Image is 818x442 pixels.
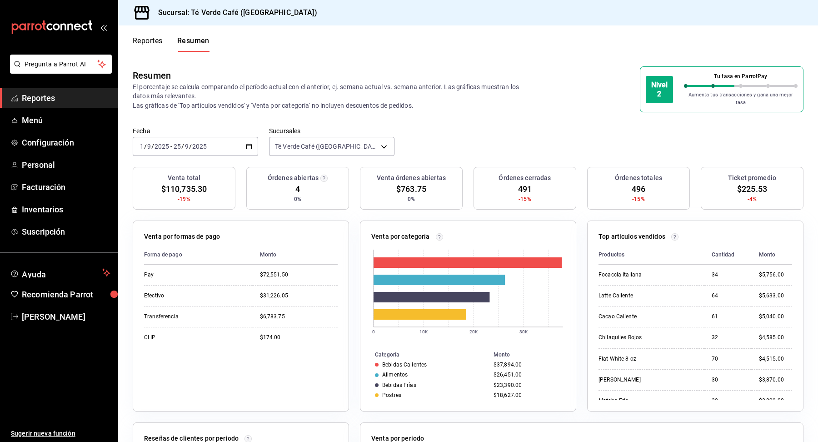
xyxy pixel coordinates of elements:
[173,143,181,150] input: --
[599,245,704,265] th: Productos
[22,203,110,216] span: Inventarios
[712,271,744,279] div: 34
[599,334,689,342] div: Chilaquiles Rojos
[10,55,112,74] button: Pregunta a Parrot AI
[704,245,752,265] th: Cantidad
[382,372,408,378] div: Alimentos
[144,143,147,150] span: /
[22,114,110,126] span: Menú
[519,329,528,334] text: 30K
[684,72,798,80] p: Tu tasa en ParrotPay
[133,128,258,134] label: Fecha
[518,183,532,195] span: 491
[377,173,446,183] h3: Venta órdenes abiertas
[181,143,184,150] span: /
[759,355,792,363] div: $4,515.00
[382,362,427,368] div: Bebidas Calientes
[294,195,301,203] span: 0%
[144,232,220,241] p: Venta por formas de pago
[260,271,338,279] div: $72,551.50
[22,181,110,193] span: Facturación
[759,271,792,279] div: $5,756.00
[268,173,319,183] h3: Órdenes abiertas
[599,397,689,405] div: Matcha Frío
[599,376,689,384] div: [PERSON_NAME]
[151,7,317,18] h3: Sucursal: Té Verde Café ([GEOGRAPHIC_DATA])
[759,334,792,342] div: $4,585.00
[419,329,428,334] text: 10K
[275,142,378,151] span: Té Verde Café ([GEOGRAPHIC_DATA])
[22,136,110,149] span: Configuración
[396,183,426,195] span: $763.75
[22,159,110,171] span: Personal
[494,372,561,378] div: $26,451.00
[189,143,192,150] span: /
[490,350,576,360] th: Monto
[133,36,163,52] button: Reportes
[382,382,416,388] div: Bebidas Frías
[22,267,99,278] span: Ayuda
[632,183,645,195] span: 496
[712,397,744,405] div: 39
[408,195,415,203] span: 0%
[372,329,375,334] text: 0
[469,329,478,334] text: 20K
[382,392,401,398] div: Postres
[144,271,235,279] div: Pay
[22,92,110,104] span: Reportes
[371,232,430,241] p: Venta por categoría
[494,382,561,388] div: $23,390.00
[759,313,792,321] div: $5,040.00
[144,245,253,265] th: Forma de pago
[147,143,151,150] input: --
[260,334,338,342] div: $174.00
[25,60,98,69] span: Pregunta a Parrot AI
[253,245,338,265] th: Monto
[599,355,689,363] div: Flat White 8 oz
[185,143,189,150] input: --
[499,173,551,183] h3: Órdenes cerradas
[712,313,744,321] div: 61
[712,292,744,300] div: 64
[192,143,207,150] input: ----
[11,429,110,438] span: Sugerir nueva función
[519,195,531,203] span: -15%
[144,313,235,321] div: Transferencia
[599,232,665,241] p: Top artículos vendidos
[748,195,757,203] span: -4%
[144,292,235,300] div: Efectivo
[599,292,689,300] div: Latte Caliente
[144,334,235,342] div: CLIP
[646,76,673,103] div: Nivel 2
[684,91,798,106] p: Aumenta tus transacciones y gana una mejor tasa
[494,392,561,398] div: $18,627.00
[100,24,107,31] button: open_drawer_menu
[178,195,190,203] span: -19%
[151,143,154,150] span: /
[712,355,744,363] div: 70
[759,397,792,405] div: $3,829.00
[260,313,338,321] div: $6,783.75
[161,183,207,195] span: $110,735.30
[494,362,561,368] div: $37,894.00
[615,173,662,183] h3: Órdenes totales
[599,313,689,321] div: Cacao Caliente
[728,173,776,183] h3: Ticket promedio
[170,143,172,150] span: -
[133,36,209,52] div: navigation tabs
[22,311,110,323] span: [PERSON_NAME]
[22,288,110,301] span: Recomienda Parrot
[133,69,171,82] div: Resumen
[154,143,170,150] input: ----
[133,82,524,110] p: El porcentaje se calcula comparando el período actual con el anterior, ej. semana actual vs. sema...
[759,292,792,300] div: $5,633.00
[22,226,110,238] span: Suscripción
[632,195,645,203] span: -15%
[260,292,338,300] div: $31,226.05
[6,66,112,75] a: Pregunta a Parrot AI
[752,245,792,265] th: Monto
[140,143,144,150] input: --
[712,334,744,342] div: 32
[168,173,200,183] h3: Venta total
[269,128,394,134] label: Sucursales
